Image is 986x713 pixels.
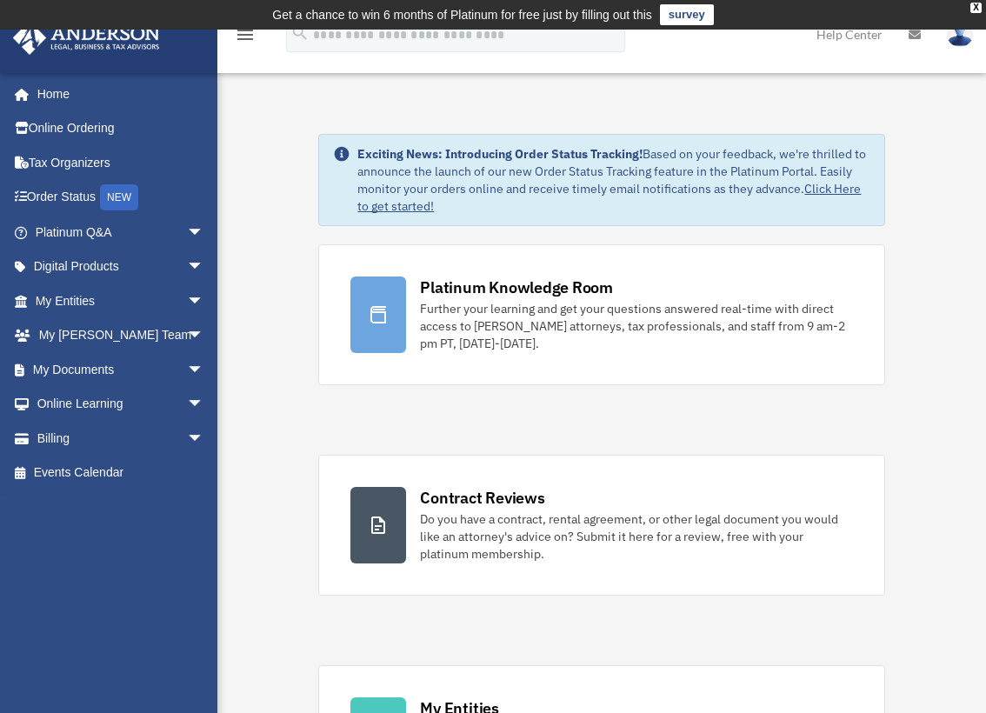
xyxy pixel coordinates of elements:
i: menu [235,24,256,45]
a: Online Learningarrow_drop_down [12,387,230,422]
a: Platinum Knowledge Room Further your learning and get your questions answered real-time with dire... [318,244,884,385]
img: Anderson Advisors Platinum Portal [8,21,165,55]
div: NEW [100,184,138,210]
a: Events Calendar [12,456,230,490]
img: User Pic [947,22,973,47]
span: arrow_drop_down [187,421,222,456]
div: Do you have a contract, rental agreement, or other legal document you would like an attorney's ad... [420,510,852,563]
div: Platinum Knowledge Room [420,277,613,298]
span: arrow_drop_down [187,283,222,319]
a: Platinum Q&Aarrow_drop_down [12,215,230,250]
div: Further your learning and get your questions answered real-time with direct access to [PERSON_NAM... [420,300,852,352]
span: arrow_drop_down [187,352,222,388]
a: Home [12,77,222,111]
a: Order StatusNEW [12,180,230,216]
a: Contract Reviews Do you have a contract, rental agreement, or other legal document you would like... [318,455,884,596]
a: Digital Productsarrow_drop_down [12,250,230,284]
div: Get a chance to win 6 months of Platinum for free just by filling out this [272,4,652,25]
a: My Documentsarrow_drop_down [12,352,230,387]
a: survey [660,4,714,25]
span: arrow_drop_down [187,387,222,423]
a: menu [235,30,256,45]
span: arrow_drop_down [187,250,222,285]
div: Contract Reviews [420,487,544,509]
a: My Entitiesarrow_drop_down [12,283,230,318]
a: Online Ordering [12,111,230,146]
div: Based on your feedback, we're thrilled to announce the launch of our new Order Status Tracking fe... [357,145,869,215]
span: arrow_drop_down [187,215,222,250]
a: My [PERSON_NAME] Teamarrow_drop_down [12,318,230,353]
span: arrow_drop_down [187,318,222,354]
a: Tax Organizers [12,145,230,180]
div: close [970,3,982,13]
i: search [290,23,310,43]
a: Click Here to get started! [357,181,861,214]
a: Billingarrow_drop_down [12,421,230,456]
strong: Exciting News: Introducing Order Status Tracking! [357,146,643,162]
